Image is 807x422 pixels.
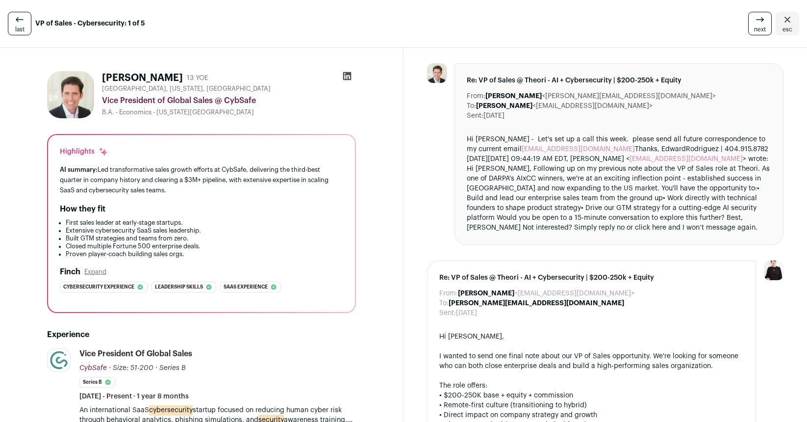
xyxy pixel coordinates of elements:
dt: Sent: [467,111,483,121]
li: Built GTM strategies and teams from zero. [66,235,343,242]
span: [DATE] - Present · 1 year 8 months [79,392,189,401]
span: CybSafe [79,365,107,371]
b: [PERSON_NAME] [458,290,514,297]
div: Hi [PERSON_NAME], [439,332,744,342]
span: esc [782,26,792,33]
dd: [DATE] [483,111,504,121]
dt: To: [439,298,449,308]
h2: Experience [47,329,356,341]
dt: From: [439,289,458,298]
div: Vice President of Global Sales [79,348,192,359]
li: Closed multiple Fortune 500 enterprise deals. [66,242,343,250]
button: Expand [84,268,106,276]
dd: <[EMAIL_ADDRESS][DOMAIN_NAME]> [476,101,653,111]
span: Re: VP of Sales @ Theori - AI + Cybersecurity | $200-250k + Equity [439,273,744,283]
div: • Direct impact on company strategy and growth [439,410,744,420]
div: The role offers: [439,381,744,391]
img: 32fd2450b30f08eca4d9f45f53913e61eea22def8df76b4008f8d774396d4da5.jpg [427,63,447,83]
strong: VP of Sales - Cybersecurity: 1 of 5 [35,19,145,28]
span: · Size: 51-200 [109,365,153,371]
div: I wanted to send one final note about our VP of Sales opportunity. We're looking for someone who ... [439,351,744,371]
span: [GEOGRAPHIC_DATA], [US_STATE], [GEOGRAPHIC_DATA] [102,85,271,93]
span: Series B [159,365,186,371]
dd: <[EMAIL_ADDRESS][DOMAIN_NAME]> [458,289,634,298]
div: • $200-250K base + equity + commission [439,391,744,400]
span: Re: VP of Sales @ Theori - AI + Cybersecurity | $200-250k + Equity [467,76,771,85]
li: Proven player-coach building sales orgs. [66,250,343,258]
mark: cybersecurity [149,405,193,416]
div: Led transformative sales growth efforts at CybSafe, delivering the third-best quarter in company ... [60,164,343,195]
dd: <[PERSON_NAME][EMAIL_ADDRESS][DOMAIN_NAME]> [485,91,716,101]
h2: Finch [60,266,80,278]
div: • Remote-first culture (transitioning to hybrid) [439,400,744,410]
li: Series B [79,377,115,388]
div: B.A. - Economics - [US_STATE][GEOGRAPHIC_DATA] [102,108,356,116]
div: 13 YOE [187,73,208,83]
img: bf8cbfa3e97e25531e69af2d572fc45eda2b71238265de844090ee3fbc474dbf.png [48,349,70,371]
b: [PERSON_NAME] [476,103,532,109]
span: Cybersecurity experience [63,282,134,292]
dt: From: [467,91,485,101]
b: [PERSON_NAME][EMAIL_ADDRESS][DOMAIN_NAME] [449,300,624,307]
div: Vice President of Global Sales @ CybSafe [102,95,356,106]
a: [EMAIL_ADDRESS][DOMAIN_NAME] [630,156,743,162]
dt: Sent: [439,308,456,318]
span: AI summary: [60,166,98,173]
h2: How they fit [60,203,105,215]
span: Leadership skills [155,282,203,292]
span: · [155,363,157,373]
div: Highlights [60,147,108,157]
span: Saas experience [224,282,268,292]
a: Close [776,12,799,35]
img: 32fd2450b30f08eca4d9f45f53913e61eea22def8df76b4008f8d774396d4da5.jpg [47,71,94,118]
img: 9240684-medium_jpg [764,261,783,280]
a: next [748,12,772,35]
li: Extensive cybersecurity SaaS sales leadership. [66,227,343,235]
a: [EMAIL_ADDRESS][DOMAIN_NAME] [522,146,635,153]
div: Hi [PERSON_NAME] - Let's set up a call this week. please send all future correspondence to my cur... [467,134,771,233]
span: next [754,26,766,33]
dd: [DATE] [456,308,477,318]
li: First sales leader at early-stage startups. [66,219,343,227]
h1: [PERSON_NAME] [102,71,183,85]
a: last [8,12,31,35]
span: last [15,26,25,33]
dt: To: [467,101,476,111]
b: [PERSON_NAME] [485,93,542,100]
